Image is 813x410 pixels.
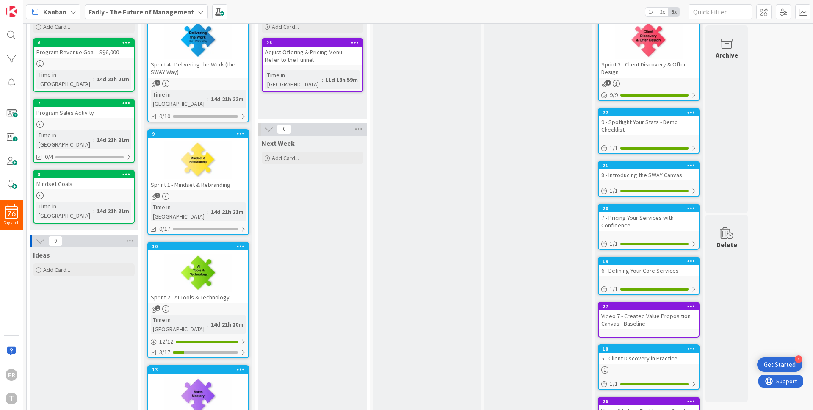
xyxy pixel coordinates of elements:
a: 6Program Revenue Goal - S$6,000Time in [GEOGRAPHIC_DATA]:14d 21h 21m [33,38,135,92]
div: 26 [603,399,699,404]
div: 9 - Spotlight Your Stats - Demo Checklist [599,116,699,135]
a: 196 - Defining Your Core Services1/1 [598,257,700,295]
div: 10Sprint 2 - AI Tools & Technology [148,243,248,303]
span: 1 / 1 [610,186,618,195]
div: 22 [599,109,699,116]
div: Open Get Started checklist, remaining modules: 4 [757,357,802,372]
span: Next Week [262,139,295,147]
div: 6 - Defining Your Core Services [599,265,699,276]
div: 229 - Spotlight Your Stats - Demo Checklist [599,109,699,135]
span: 0/10 [159,112,170,121]
div: 14d 21h 21m [94,206,131,216]
div: 26 [599,398,699,405]
img: Visit kanbanzone.com [6,6,17,17]
a: Sprint 3 - Client Discovery & Offer Design9/9 [598,9,700,101]
div: 4 [795,355,802,363]
div: Sprint 3 - Client Discovery & Offer Design [599,10,699,78]
div: 9 [148,130,248,138]
div: 8Mindset Goals [34,171,134,189]
div: Time in [GEOGRAPHIC_DATA] [151,315,207,334]
div: 14d 21h 20m [209,320,246,329]
div: 12/12 [148,336,248,347]
div: 27 [603,304,699,310]
div: Time in [GEOGRAPHIC_DATA] [151,90,207,108]
div: Sprint 2 - AI Tools & Technology [148,292,248,303]
div: Sprint 4 - Delivering the Work (the SWAY Way) [148,10,248,78]
div: 13 [148,366,248,374]
div: 1/1 [599,186,699,196]
span: 0/4 [45,152,53,161]
div: 7Program Sales Activity [34,100,134,118]
div: 14d 21h 22m [209,94,246,104]
div: Get Started [764,360,796,369]
span: 1 / 1 [610,285,618,294]
span: : [207,94,209,104]
span: 3/17 [159,348,170,357]
div: Program Sales Activity [34,107,134,118]
span: : [93,206,94,216]
div: Mindset Goals [34,178,134,189]
div: 21 [603,163,699,169]
span: : [207,207,209,216]
span: Kanban [43,7,66,17]
div: 10 [152,244,248,249]
a: Sprint 4 - Delivering the Work (the SWAY Way)Time in [GEOGRAPHIC_DATA]:14d 21h 22m0/10 [147,9,249,122]
div: 1/1 [599,238,699,249]
div: 6 [34,39,134,47]
div: 14d 21h 21m [94,75,131,84]
span: Add Card... [272,154,299,162]
div: 9/9 [599,90,699,100]
span: 9 / 9 [610,91,618,100]
div: 7 [38,100,134,106]
div: 27Video 7 - Created Value Proposition Canvas - Baseline [599,303,699,329]
span: : [207,320,209,329]
div: Time in [GEOGRAPHIC_DATA] [151,202,207,221]
div: Sprint 1 - Mindset & Rebranding [148,179,248,190]
div: 1/1 [599,284,699,294]
span: 1 [155,193,160,198]
div: Video 7 - Created Value Proposition Canvas - Baseline [599,310,699,329]
span: Support [18,1,39,11]
div: 10 [148,243,248,250]
div: Program Revenue Goal - S$6,000 [34,47,134,58]
span: : [93,75,94,84]
div: 6Program Revenue Goal - S$6,000 [34,39,134,58]
span: 1 / 1 [610,380,618,388]
div: 7 - Pricing Your Services with Confidence [599,212,699,231]
div: 28Adjust Offering & Pricing Menu - Refer to the Funnel [263,39,362,65]
span: 1 [155,80,160,86]
div: 14d 21h 21m [209,207,246,216]
span: 1 [606,80,611,86]
div: 8 [34,171,134,178]
div: Time in [GEOGRAPHIC_DATA] [36,70,93,89]
div: Sprint 3 - Client Discovery & Offer Design [599,59,699,78]
div: 28 [263,39,362,47]
div: 13 [152,367,248,373]
span: 0 [277,124,291,134]
div: Time in [GEOGRAPHIC_DATA] [265,70,322,89]
div: 27 [599,303,699,310]
div: 8 - Introducing the SWAY Canvas [599,169,699,180]
span: 3x [668,8,680,16]
div: 18 [599,345,699,353]
a: 28Adjust Offering & Pricing Menu - Refer to the FunnelTime in [GEOGRAPHIC_DATA]:11d 18h 59m [262,38,363,92]
div: 9Sprint 1 - Mindset & Rebranding [148,130,248,190]
a: 185 - Client Discovery in Practice1/1 [598,344,700,390]
span: Add Card... [43,23,70,30]
div: Delete [716,239,737,249]
span: 0/17 [159,224,170,233]
div: 5 - Client Discovery in Practice [599,353,699,364]
span: : [93,135,94,144]
a: 207 - Pricing Your Services with Confidence1/1 [598,204,700,250]
b: Fadly - The Future of Management [88,8,194,16]
div: 6 [38,40,134,46]
a: 8Mindset GoalsTime in [GEOGRAPHIC_DATA]:14d 21h 21m [33,170,135,224]
div: 11d 18h 59m [323,75,360,84]
a: 229 - Spotlight Your Stats - Demo Checklist1/1 [598,108,700,154]
span: 1x [645,8,657,16]
div: 19 [603,258,699,264]
span: 1 [155,305,160,311]
div: 1/1 [599,379,699,389]
div: 22 [603,110,699,116]
span: Add Card... [43,266,70,274]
